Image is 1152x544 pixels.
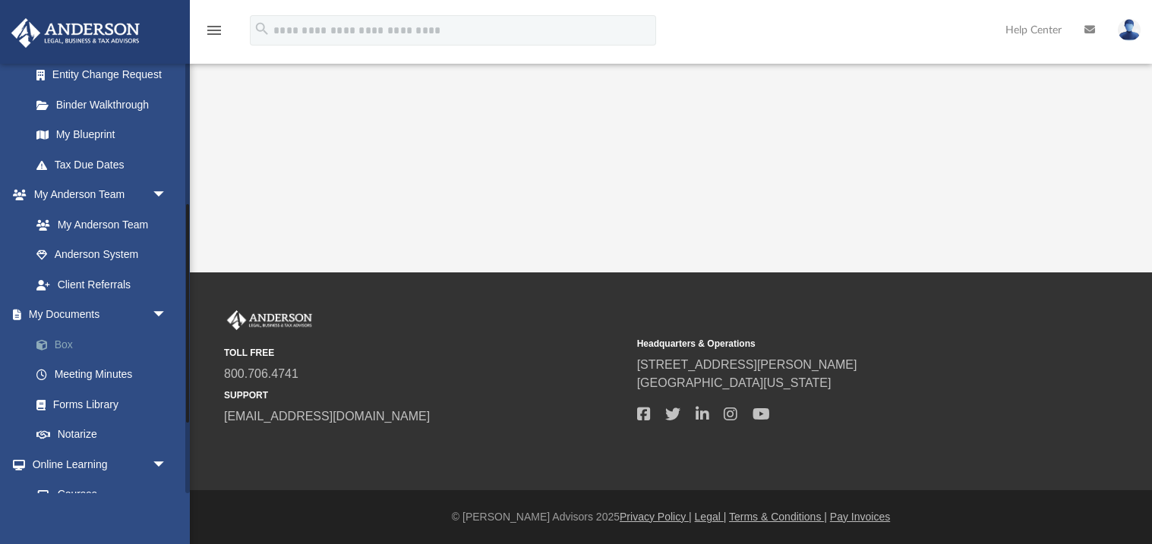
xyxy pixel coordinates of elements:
[21,90,190,120] a: Binder Walkthrough
[21,360,190,390] a: Meeting Minutes
[21,269,182,300] a: Client Referrals
[11,449,182,480] a: Online Learningarrow_drop_down
[620,511,692,523] a: Privacy Policy |
[21,240,182,270] a: Anderson System
[21,389,182,420] a: Forms Library
[224,410,430,423] a: [EMAIL_ADDRESS][DOMAIN_NAME]
[224,367,298,380] a: 800.706.4741
[152,180,182,211] span: arrow_drop_down
[152,300,182,331] span: arrow_drop_down
[11,300,190,330] a: My Documentsarrow_drop_down
[152,449,182,480] span: arrow_drop_down
[224,310,315,330] img: Anderson Advisors Platinum Portal
[205,29,223,39] a: menu
[1118,19,1141,41] img: User Pic
[224,388,626,402] small: SUPPORT
[7,18,144,48] img: Anderson Advisors Platinum Portal
[637,337,1040,351] small: Headquarters & Operations
[830,511,890,523] a: Pay Invoices
[695,511,727,523] a: Legal |
[21,60,190,90] a: Entity Change Request
[21,209,175,240] a: My Anderson Team
[21,329,190,360] a: Box
[21,120,182,150] a: My Blueprint
[11,180,182,210] a: My Anderson Teamarrow_drop_down
[21,420,190,450] a: Notarize
[254,20,270,37] i: search
[637,376,832,389] a: [GEOGRAPHIC_DATA][US_STATE]
[205,21,223,39] i: menu
[224,346,626,360] small: TOLL FREE
[637,358,857,371] a: [STREET_ADDRESS][PERSON_NAME]
[190,509,1152,525] div: © [PERSON_NAME] Advisors 2025
[21,480,182,510] a: Courses
[21,149,190,180] a: Tax Due Dates
[729,511,827,523] a: Terms & Conditions |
